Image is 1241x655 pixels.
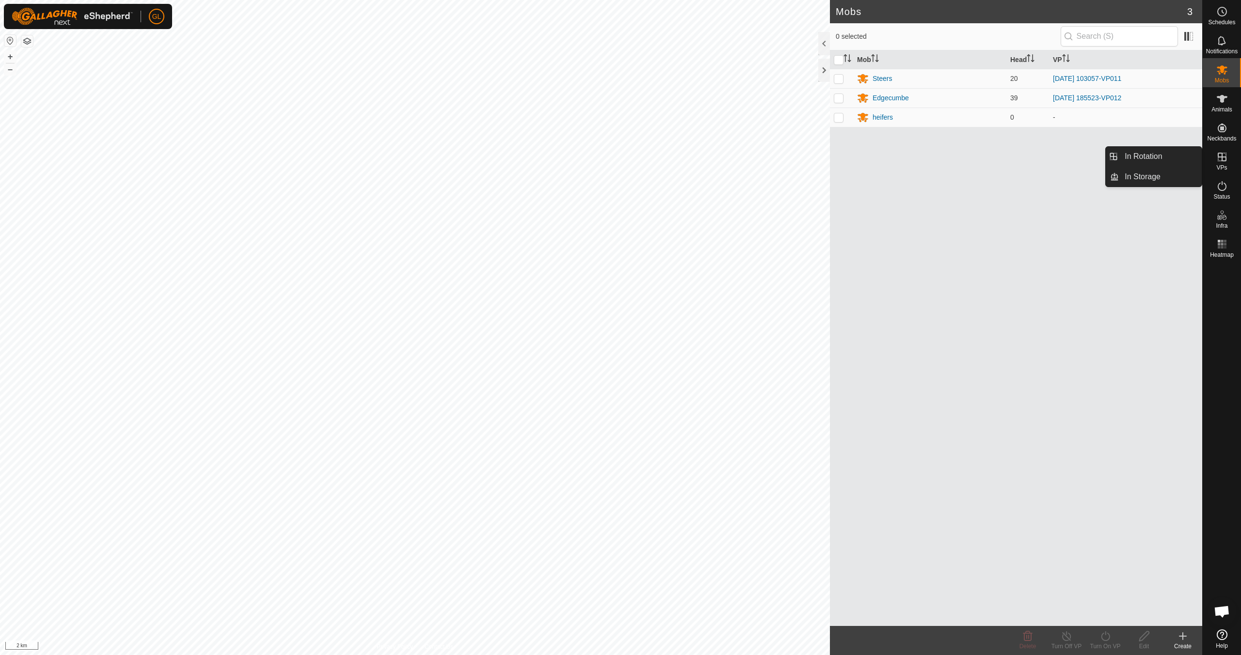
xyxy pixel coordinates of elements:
img: Gallagher Logo [12,8,133,25]
button: – [4,63,16,75]
li: In Storage [1106,167,1202,187]
p-sorticon: Activate to sort [871,56,879,63]
div: Turn Off VP [1047,642,1086,651]
span: Heatmap [1210,252,1234,258]
h2: Mobs [836,6,1187,17]
span: 39 [1010,94,1018,102]
div: Open chat [1208,597,1237,626]
span: Status [1213,194,1230,200]
button: Map Layers [21,35,33,47]
p-sorticon: Activate to sort [843,56,851,63]
th: Head [1006,50,1049,69]
button: Reset Map [4,35,16,47]
a: Help [1203,625,1241,653]
a: [DATE] 103057-VP011 [1053,75,1121,82]
span: Animals [1211,107,1232,112]
li: In Rotation [1106,147,1202,166]
span: In Storage [1125,171,1161,183]
span: 3 [1187,4,1193,19]
a: [DATE] 185523-VP012 [1053,94,1121,102]
p-sorticon: Activate to sort [1027,56,1034,63]
input: Search (S) [1061,26,1178,47]
div: Edit [1125,642,1163,651]
div: Edgecumbe [873,93,909,103]
span: Delete [1019,643,1036,650]
a: Privacy Policy [377,642,413,651]
span: 0 [1010,113,1014,121]
div: Turn On VP [1086,642,1125,651]
a: Contact Us [425,642,453,651]
span: Help [1216,643,1228,649]
p-sorticon: Activate to sort [1062,56,1070,63]
th: VP [1049,50,1202,69]
div: Create [1163,642,1202,651]
a: In Rotation [1119,147,1202,166]
span: 0 selected [836,31,1061,42]
div: heifers [873,112,893,123]
span: VPs [1216,165,1227,171]
span: GL [152,12,161,22]
button: + [4,51,16,62]
span: In Rotation [1125,151,1162,162]
span: Neckbands [1207,136,1236,141]
td: - [1049,108,1202,127]
span: Mobs [1215,78,1229,83]
span: 20 [1010,75,1018,82]
th: Mob [853,50,1006,69]
span: Notifications [1206,48,1238,54]
div: Steers [873,74,892,84]
span: Infra [1216,223,1227,229]
span: Schedules [1208,19,1235,25]
a: In Storage [1119,167,1202,187]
